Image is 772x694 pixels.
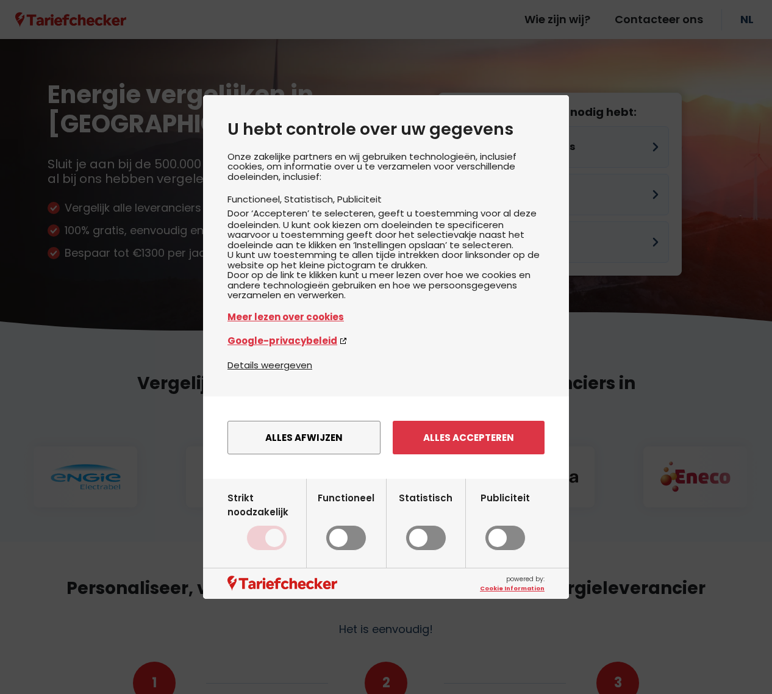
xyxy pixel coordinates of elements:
label: Strikt noodzakelijk [227,491,306,551]
label: Statistisch [399,491,452,551]
span: powered by: [480,574,545,593]
a: Cookie Information [480,584,545,593]
img: logo [227,576,337,591]
a: Google-privacybeleid [227,334,545,348]
button: Alles accepteren [393,421,545,454]
label: Publiciteit [481,491,530,551]
li: Functioneel [227,193,284,206]
button: Alles afwijzen [227,421,381,454]
a: Meer lezen over cookies [227,310,545,324]
div: Onze zakelijke partners en wij gebruiken technologieën, inclusief cookies, om informatie over u t... [227,152,545,358]
li: Publiciteit [337,193,382,206]
h2: U hebt controle over uw gegevens [227,120,545,139]
div: menu [203,396,569,479]
button: Details weergeven [227,358,312,372]
li: Statistisch [284,193,337,206]
label: Functioneel [318,491,374,551]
